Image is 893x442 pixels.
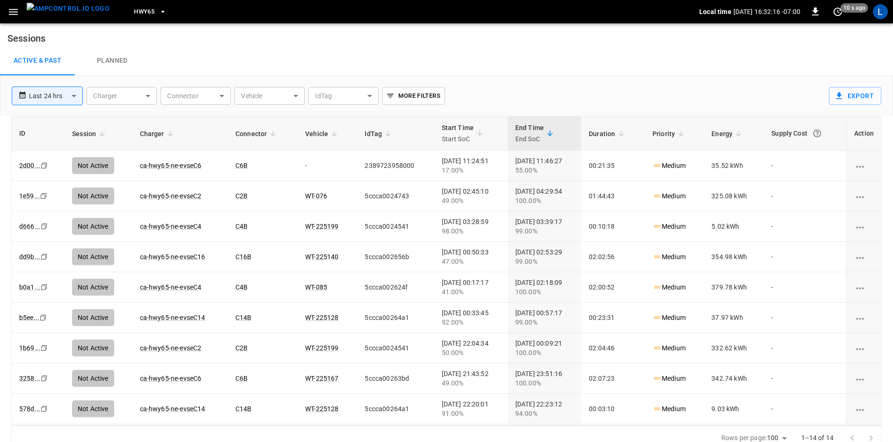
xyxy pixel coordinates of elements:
[29,87,83,105] div: Last 24 hrs
[442,226,500,236] div: 98.00%
[733,7,800,16] p: [DATE] 16:32:16 -07:00
[764,242,846,272] td: -
[305,192,327,200] a: WT-076
[515,247,574,266] div: [DATE] 02:53:29
[72,279,114,296] div: Not Active
[854,343,874,353] div: charging session options
[589,128,627,139] span: Duration
[581,151,645,181] td: 00:21:35
[442,133,474,145] p: Start SoC
[140,344,202,352] a: ca-hwy65-ne-evseC2
[357,394,434,424] td: 5ccca00264a1
[515,278,574,297] div: [DATE] 02:18:09
[11,116,882,426] div: sessions table
[72,370,114,387] div: Not Active
[515,122,544,145] div: End Time
[515,217,574,236] div: [DATE] 03:39:17
[854,161,874,170] div: charging session options
[704,242,764,272] td: 354.98 kWh
[652,222,686,232] p: Medium
[72,188,114,204] div: Not Active
[134,7,154,17] span: HWY65
[841,3,868,13] span: 10 s ago
[581,272,645,303] td: 02:00:52
[442,122,474,145] div: Start Time
[442,318,500,327] div: 92.00%
[140,375,202,382] a: ca-hwy65-ne-evseC6
[652,343,686,353] p: Medium
[140,314,205,321] a: ca-hwy65-ne-evseC14
[652,313,686,323] p: Medium
[652,283,686,292] p: Medium
[140,405,205,413] a: ca-hwy65-ne-evseC14
[830,4,845,19] button: set refresh interval
[515,399,574,418] div: [DATE] 22:23:12
[704,363,764,394] td: 342.74 kWh
[846,116,881,151] th: Action
[19,223,40,230] a: d666...
[305,405,338,413] a: WT-225128
[581,333,645,363] td: 02:04:46
[515,348,574,357] div: 100.00%
[72,128,108,139] span: Session
[652,161,686,171] p: Medium
[72,218,114,235] div: Not Active
[764,363,846,394] td: -
[305,314,338,321] a: WT-225128
[581,211,645,242] td: 00:10:18
[442,339,500,357] div: [DATE] 22:04:34
[305,283,327,291] a: WT-085
[19,344,40,352] a: 1b69...
[72,340,114,356] div: Not Active
[515,226,574,236] div: 99.00%
[19,283,40,291] a: b0a1...
[442,278,500,297] div: [DATE] 00:17:17
[357,363,434,394] td: 5ccca00263bd
[140,128,176,139] span: Charger
[305,344,338,352] a: WT-225199
[764,303,846,333] td: -
[515,409,574,418] div: 94.00%
[235,223,248,230] a: C4B
[140,283,202,291] a: ca-hwy65-ne-evseC4
[515,339,574,357] div: [DATE] 00:09:21
[19,314,39,321] a: b5ee...
[365,128,394,139] span: IdTag
[854,222,874,231] div: charging session options
[764,394,846,424] td: -
[382,87,445,105] button: More Filters
[699,7,732,16] p: Local time
[581,303,645,333] td: 00:23:31
[771,125,839,142] div: Supply Cost
[40,221,49,232] div: copy
[40,282,49,292] div: copy
[357,211,434,242] td: 5ccca0024541
[235,192,248,200] a: C2B
[19,162,40,169] a: 2d00...
[515,257,574,266] div: 99.00%
[809,125,826,142] button: The cost of your charging session based on your supply rates
[442,348,500,357] div: 50.00%
[442,287,500,297] div: 41.00%
[19,375,40,382] a: 3258...
[305,128,340,139] span: Vehicle
[515,369,574,388] div: [DATE] 23:51:16
[764,272,846,303] td: -
[704,151,764,181] td: 35.52 kWh
[27,3,110,14] img: ampcontrol.io logo
[764,211,846,242] td: -
[442,166,500,175] div: 17.00%
[305,223,338,230] a: WT-225199
[515,318,574,327] div: 99.00%
[357,333,434,363] td: 5ccca0024541
[442,196,500,205] div: 49.00%
[652,404,686,414] p: Medium
[515,378,574,388] div: 100.00%
[515,187,574,205] div: [DATE] 04:29:54
[19,192,40,200] a: 1e59...
[442,217,500,236] div: [DATE] 03:28:59
[854,313,874,322] div: charging session options
[357,242,434,272] td: 5ccca002656b
[442,409,500,418] div: 91.00%
[235,314,252,321] a: C14B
